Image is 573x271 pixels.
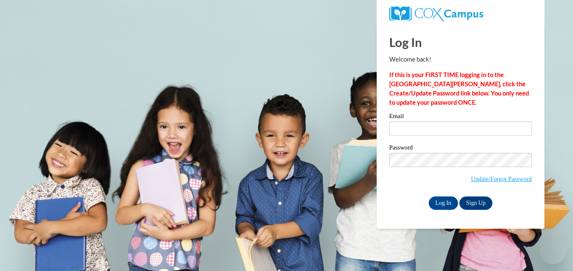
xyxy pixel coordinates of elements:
[389,6,532,21] a: COX Campus
[389,34,532,51] h1: Log In
[389,55,532,64] p: Welcome back!
[389,71,529,106] strong: If this is your FIRST TIME logging in to the [GEOGRAPHIC_DATA][PERSON_NAME], click the Create/Upd...
[471,176,532,182] a: Update/Forgot Password
[429,196,458,210] input: Log In
[539,237,566,264] iframe: Button to launch messaging window
[459,196,492,210] a: Sign Up
[389,6,483,21] img: COX Campus
[389,145,532,153] label: Password
[389,113,532,121] label: Email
